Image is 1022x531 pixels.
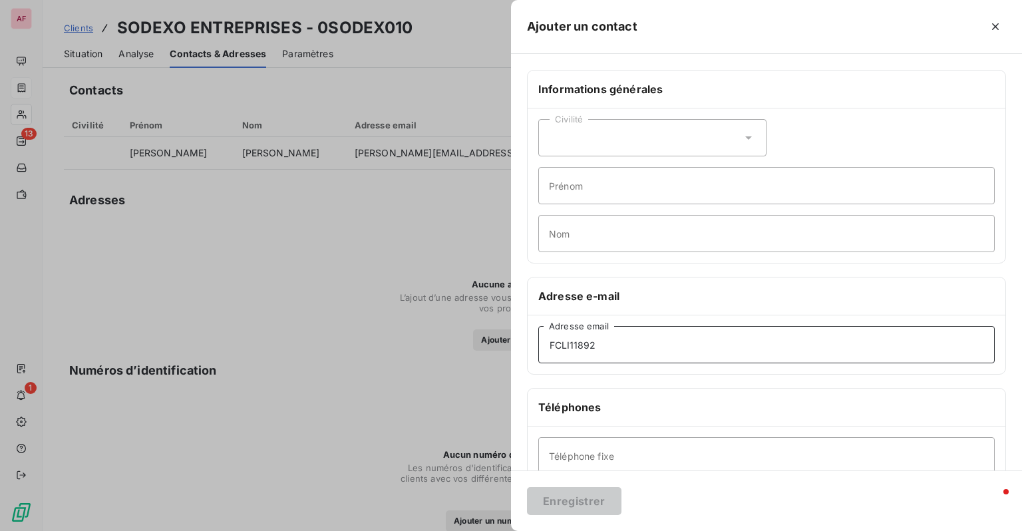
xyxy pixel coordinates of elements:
input: placeholder [538,326,995,363]
input: placeholder [538,437,995,474]
h6: Informations générales [538,81,995,97]
button: Enregistrer [527,487,621,515]
h6: Adresse e-mail [538,288,995,304]
iframe: Intercom live chat [977,486,1009,518]
h6: Téléphones [538,399,995,415]
h5: Ajouter un contact [527,17,637,36]
input: placeholder [538,167,995,204]
input: placeholder [538,215,995,252]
